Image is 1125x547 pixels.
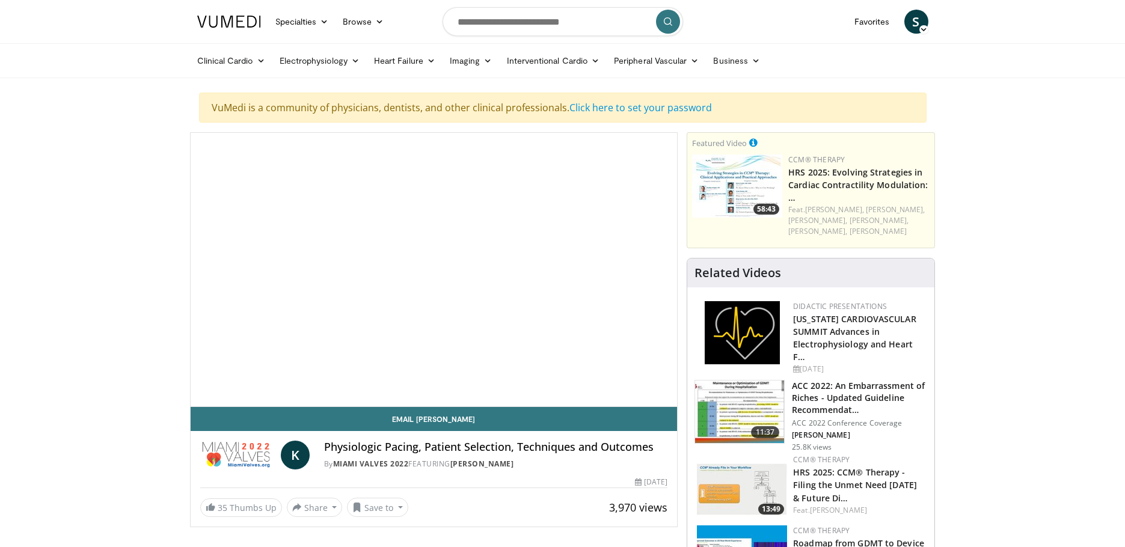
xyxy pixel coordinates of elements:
a: [PERSON_NAME], [866,204,925,215]
div: VuMedi is a community of physicians, dentists, and other clinical professionals. [199,93,927,123]
div: Feat. [793,505,925,516]
a: [US_STATE] CARDIOVASCULAR SUMMIT Advances in Electrophysiology and Heart F… [793,313,916,362]
a: [PERSON_NAME], [788,215,847,225]
h4: Physiologic Pacing, Patient Selection, Techniques and Outcomes [324,441,667,454]
a: Peripheral Vascular [607,49,706,73]
a: CCM® Therapy [793,525,850,536]
div: Didactic Presentations [793,301,925,312]
a: Clinical Cardio [190,49,272,73]
a: 58:43 [692,154,782,218]
a: Imaging [443,49,500,73]
a: Click here to set your password [569,101,712,114]
a: Electrophysiology [272,49,367,73]
div: [DATE] [793,364,925,374]
a: 35 Thumbs Up [200,498,282,517]
a: Business [706,49,767,73]
input: Search topics, interventions [443,7,683,36]
p: ACC 2022 Conference Coverage [792,418,927,428]
a: [PERSON_NAME], [788,226,847,236]
img: Miami Valves 2022 [200,441,276,469]
h3: ACC 2022: An Embarrassment of Riches - Updated Guideline Recommendat… [792,380,927,416]
small: Featured Video [692,138,747,148]
a: [PERSON_NAME] [850,226,907,236]
a: Browse [336,10,391,34]
a: 11:37 ACC 2022: An Embarrassment of Riches - Updated Guideline Recommendat… ACC 2022 Conference C... [694,380,927,452]
video-js: Video Player [191,133,678,407]
img: f3e86255-4ff1-4703-a69f-4180152321cc.150x105_q85_crop-smart_upscale.jpg [695,380,784,443]
img: c645f7c1-0c62-4d67-9ac4-a585eb9b38d2.150x105_q85_crop-smart_upscale.jpg [697,454,787,518]
a: HRS 2025: CCM® Therapy - Filing the Unmet Need [DATE] & Future Di… [793,466,917,503]
a: [PERSON_NAME], [805,204,864,215]
span: 3,970 views [609,500,667,515]
a: Email [PERSON_NAME] [191,407,678,431]
div: [DATE] [635,477,667,487]
div: By FEATURING [324,459,667,469]
p: 25.8K views [792,442,832,452]
a: HRS 2025: Evolving Strategies in Cardiac Contractility Modulation: … [788,167,928,203]
a: CCM® Therapy [793,454,850,465]
a: K [281,441,310,469]
img: VuMedi Logo [197,16,261,28]
p: [PERSON_NAME] [792,430,927,440]
img: 3f694bbe-f46e-4e2a-ab7b-fff0935bbb6c.150x105_q85_crop-smart_upscale.jpg [692,154,782,218]
a: Heart Failure [367,49,443,73]
a: Miami Valves 2022 [333,459,409,469]
span: 13:49 [758,504,784,515]
a: Specialties [268,10,336,34]
div: Feat. [788,204,930,237]
a: Favorites [847,10,897,34]
span: 58:43 [753,204,779,215]
button: Save to [347,498,408,517]
h4: Related Videos [694,266,781,280]
a: Interventional Cardio [500,49,607,73]
a: [PERSON_NAME] [810,505,867,515]
a: [PERSON_NAME] [450,459,514,469]
span: 35 [218,502,227,513]
img: 1860aa7a-ba06-47e3-81a4-3dc728c2b4cf.png.150x105_q85_autocrop_double_scale_upscale_version-0.2.png [705,301,780,364]
button: Share [287,498,343,517]
a: S [904,10,928,34]
a: CCM® Therapy [788,154,845,165]
a: 13:49 [697,454,787,518]
span: 11:37 [751,426,780,438]
a: [PERSON_NAME], [850,215,909,225]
